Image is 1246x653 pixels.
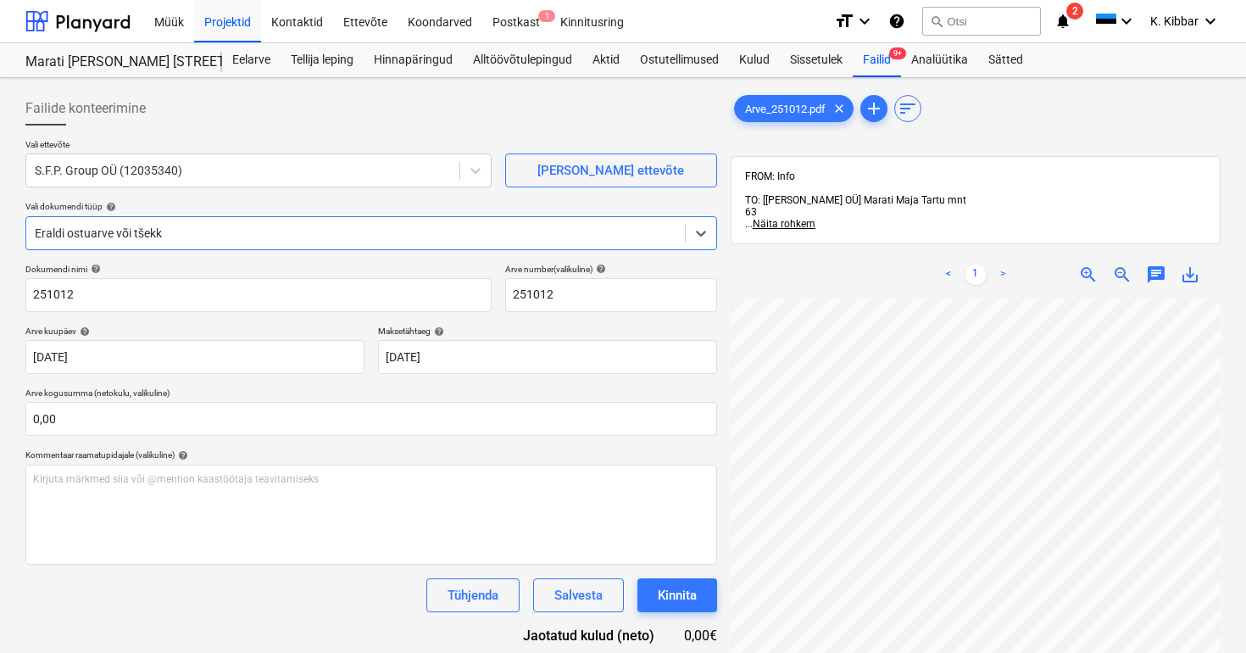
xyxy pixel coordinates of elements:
[681,626,717,645] div: 0,00€
[505,278,717,312] input: Arve number
[630,43,729,77] a: Ostutellimused
[734,95,854,122] div: Arve_251012.pdf
[364,43,463,77] a: Hinnapäringud
[538,10,555,22] span: 1
[978,43,1033,77] a: Sätted
[1112,265,1132,285] span: zoom_out
[25,98,146,119] span: Failide konteerimine
[281,43,364,77] a: Tellija leping
[25,278,492,312] input: Dokumendi nimi
[554,584,603,606] div: Salvesta
[901,43,978,77] a: Analüütika
[1054,11,1071,31] i: notifications
[864,98,884,119] span: add
[1161,572,1246,653] iframe: Chat Widget
[448,584,498,606] div: Tühjenda
[426,578,520,612] button: Tühjenda
[505,153,717,187] button: [PERSON_NAME] ettevõte
[533,578,624,612] button: Salvesta
[965,265,986,285] a: Page 1 is your current page
[463,43,582,77] a: Alltöövõtulepingud
[1066,3,1083,20] span: 2
[745,206,757,218] span: 63
[889,47,906,59] span: 9+
[1150,14,1199,28] span: K. Kibbar
[592,264,606,274] span: help
[25,201,717,212] div: Vali dokumendi tüüp
[853,43,901,77] a: Failid9+
[431,326,444,337] span: help
[753,218,815,230] span: Näita rohkem
[1146,265,1166,285] span: chat
[378,326,717,337] div: Maksetähtaeg
[103,202,116,212] span: help
[537,159,684,181] div: [PERSON_NAME] ettevõte
[745,218,815,230] span: ...
[829,98,849,119] span: clear
[378,340,717,374] input: Tähtaega pole määratud
[735,103,836,115] span: Arve_251012.pdf
[222,43,281,77] a: Eelarve
[637,578,717,612] button: Kinnita
[25,139,492,153] p: Vali ettevõte
[87,264,101,274] span: help
[25,402,717,436] input: Arve kogusumma (netokulu, valikuline)
[25,326,364,337] div: Arve kuupäev
[25,264,492,275] div: Dokumendi nimi
[1200,11,1221,31] i: keyboard_arrow_down
[497,626,681,645] div: Jaotatud kulud (neto)
[25,449,717,460] div: Kommentaar raamatupidajale (valikuline)
[175,450,188,460] span: help
[993,265,1013,285] a: Next page
[853,43,901,77] div: Failid
[745,170,795,182] span: FROM: Info
[854,11,875,31] i: keyboard_arrow_down
[1078,265,1099,285] span: zoom_in
[658,584,697,606] div: Kinnita
[834,11,854,31] i: format_size
[922,7,1041,36] button: Otsi
[76,326,90,337] span: help
[1161,572,1246,653] div: Vestlusvidin
[25,340,364,374] input: Arve kuupäeva pole määratud.
[898,98,918,119] span: sort
[780,43,853,77] a: Sissetulek
[729,43,780,77] a: Kulud
[1180,265,1200,285] span: save_alt
[938,265,959,285] a: Previous page
[25,388,717,402] p: Arve kogusumma (netokulu, valikuline)
[745,194,966,206] span: TO: [[PERSON_NAME] OÜ] Marati Maja Tartu mnt
[930,14,943,28] span: search
[505,264,717,275] div: Arve number (valikuline)
[582,43,630,77] a: Aktid
[888,11,905,31] i: Abikeskus
[1116,11,1137,31] i: keyboard_arrow_down
[25,53,202,71] div: Marati [PERSON_NAME] [STREET_ADDRESS]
